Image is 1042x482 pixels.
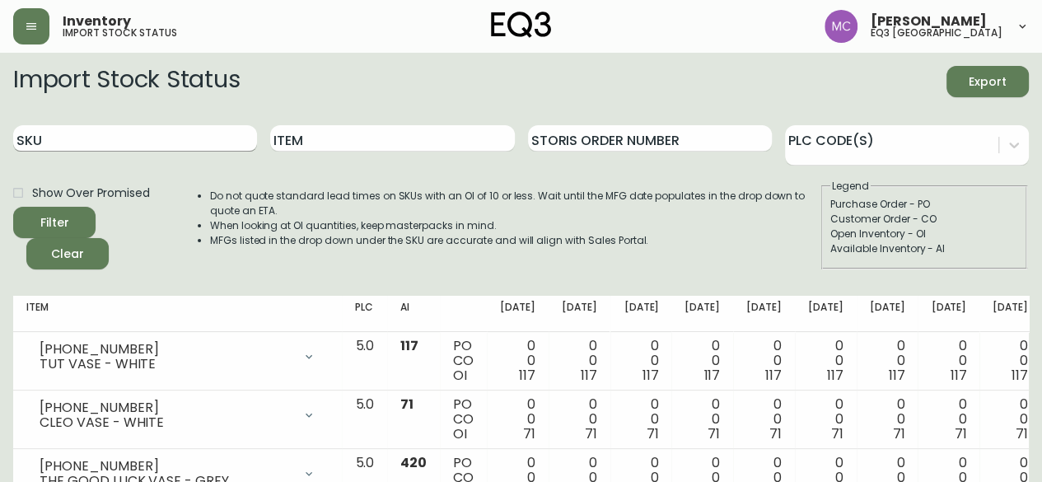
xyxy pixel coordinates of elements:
span: 117 [581,366,597,385]
div: Filter [40,213,69,233]
span: 71 [769,424,782,443]
span: OI [453,366,467,385]
div: 0 0 [870,397,905,442]
img: 6dbdb61c5655a9a555815750a11666cc [825,10,857,43]
div: 0 0 [931,339,966,383]
th: [DATE] [979,296,1041,332]
th: [DATE] [671,296,733,332]
span: 117 [765,366,782,385]
th: [DATE] [487,296,549,332]
div: 0 0 [562,339,597,383]
td: 5.0 [342,332,387,391]
span: 117 [642,366,659,385]
div: 0 0 [746,397,782,442]
th: [DATE] [918,296,979,332]
div: 0 0 [808,397,843,442]
span: 71 [708,424,720,443]
th: Item [13,296,342,332]
span: 117 [1012,366,1028,385]
div: CLEO VASE - WHITE [40,415,292,430]
span: 117 [703,366,720,385]
span: Show Over Promised [32,185,150,202]
span: 71 [954,424,966,443]
div: [PHONE_NUMBER]TUT VASE - WHITE [26,339,329,375]
span: Export [960,72,1016,92]
div: 0 0 [993,397,1028,442]
div: Available Inventory - AI [830,241,1018,256]
div: 0 0 [746,339,782,383]
div: [PHONE_NUMBER]CLEO VASE - WHITE [26,397,329,433]
div: 0 0 [500,397,535,442]
li: Do not quote standard lead times on SKUs with an OI of 10 or less. Wait until the MFG date popula... [210,189,820,218]
div: 0 0 [500,339,535,383]
span: 71 [523,424,535,443]
div: 0 0 [931,397,966,442]
th: [DATE] [857,296,918,332]
span: 71 [831,424,843,443]
img: logo [491,12,552,38]
div: 0 0 [685,339,720,383]
th: [DATE] [795,296,857,332]
li: When looking at OI quantities, keep masterpacks in mind. [210,218,820,233]
div: [PHONE_NUMBER] [40,400,292,415]
button: Filter [13,207,96,238]
th: [DATE] [733,296,795,332]
span: [PERSON_NAME] [871,15,987,28]
span: 71 [585,424,597,443]
div: Open Inventory - OI [830,227,1018,241]
div: PO CO [453,339,474,383]
div: PO CO [453,397,474,442]
div: 0 0 [562,397,597,442]
h5: import stock status [63,28,177,38]
span: 117 [400,336,418,355]
button: Export [946,66,1029,97]
th: AI [387,296,440,332]
span: 117 [519,366,535,385]
div: [PHONE_NUMBER] [40,342,292,357]
li: MFGs listed in the drop down under the SKU are accurate and will align with Sales Portal. [210,233,820,248]
h5: eq3 [GEOGRAPHIC_DATA] [871,28,1002,38]
span: Inventory [63,15,131,28]
span: Clear [40,244,96,264]
th: [DATE] [610,296,672,332]
span: 71 [647,424,659,443]
span: 71 [1016,424,1028,443]
div: Purchase Order - PO [830,197,1018,212]
div: 0 0 [808,339,843,383]
span: 420 [400,453,427,472]
span: OI [453,424,467,443]
span: 71 [893,424,905,443]
th: [DATE] [549,296,610,332]
div: 0 0 [624,397,659,442]
div: 0 0 [685,397,720,442]
div: 0 0 [993,339,1028,383]
div: 0 0 [870,339,905,383]
div: Customer Order - CO [830,212,1018,227]
div: [PHONE_NUMBER] [40,459,292,474]
legend: Legend [830,179,871,194]
h2: Import Stock Status [13,66,240,97]
span: 71 [400,395,414,414]
td: 5.0 [342,391,387,449]
button: Clear [26,238,109,269]
div: TUT VASE - WHITE [40,357,292,372]
span: 117 [827,366,843,385]
div: 0 0 [624,339,659,383]
span: 117 [889,366,905,385]
span: 117 [950,366,966,385]
th: PLC [342,296,387,332]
